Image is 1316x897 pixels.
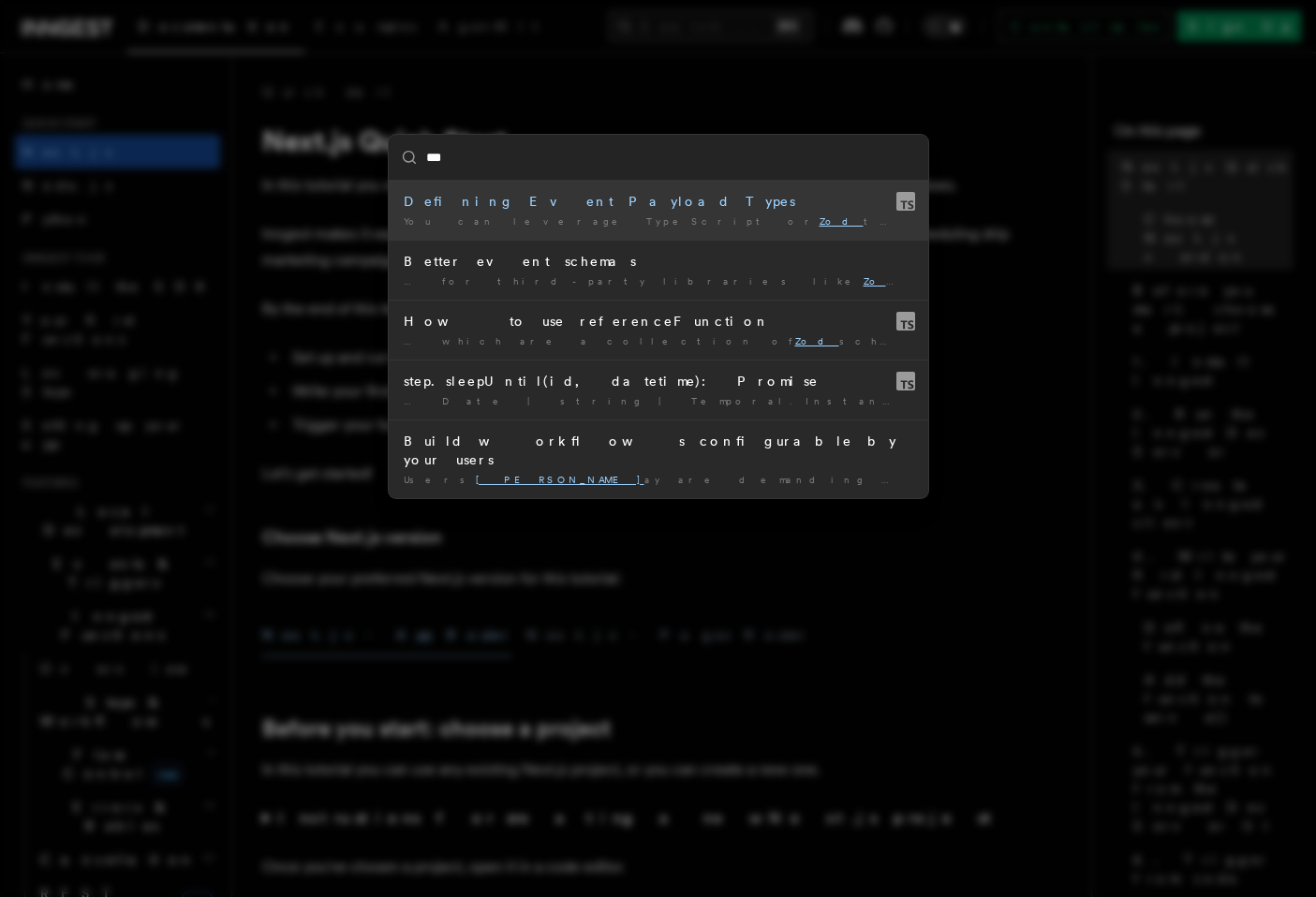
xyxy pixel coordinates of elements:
div: Defining Event Payload Types [404,192,913,211]
div: How to use referenceFunction [404,312,913,331]
div: Users ay are demanding customization and integrations from every product … [404,473,913,487]
div: Better event schemas [404,252,913,271]
div: step.sleepUntil(id, datetime): Promise [404,372,913,390]
div: … for third-party libraries like and TypeBox Much … [404,274,913,288]
div: … Date | string | Temporal.Instant | Temporal. edDateTimeRequiredrequiredDescription … [404,394,913,408]
div: Build workflows configurable by your users [404,432,913,469]
mark: Zod [795,335,839,346]
mark: Zod [864,275,909,287]
mark: [PERSON_NAME] [476,474,644,485]
div: … which are a collection of schemas used to provide … [404,334,913,348]
mark: Zod [820,215,864,227]
div: You can leverage TypeScript or to define your … [404,214,913,228]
